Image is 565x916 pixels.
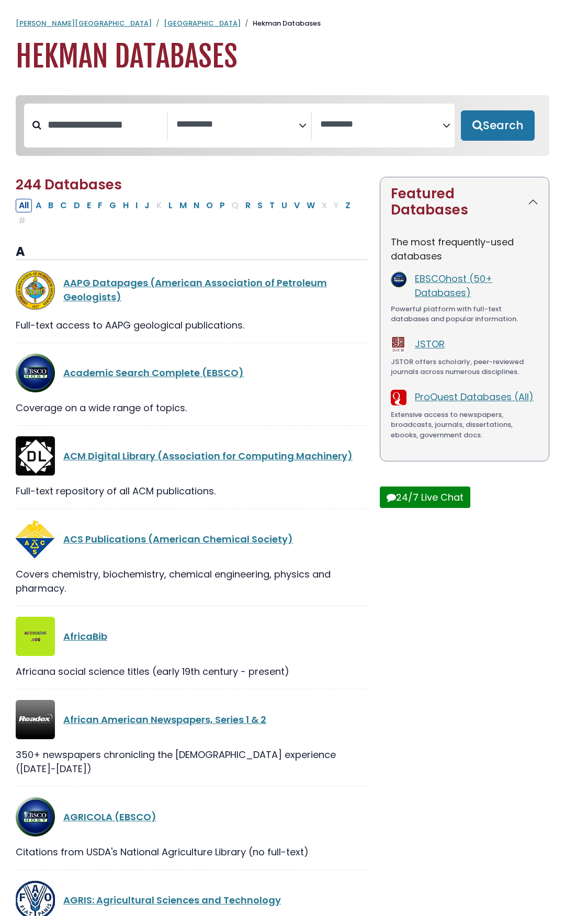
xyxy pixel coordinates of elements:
a: [GEOGRAPHIC_DATA] [164,18,241,28]
a: ProQuest Databases (All) [415,390,534,403]
div: Powerful platform with full-text databases and popular information. [391,304,538,324]
button: Filter Results M [176,199,190,212]
button: Filter Results V [291,199,303,212]
button: Filter Results R [242,199,254,212]
div: Full-text repository of all ACM publications. [16,484,367,498]
a: AfricaBib [63,630,107,643]
button: Filter Results P [217,199,228,212]
div: Africana social science titles (early 19th century - present) [16,664,367,678]
div: Coverage on a wide range of topics. [16,401,367,415]
p: The most frequently-used databases [391,235,538,263]
div: 350+ newspapers chronicling the [DEMOGRAPHIC_DATA] experience ([DATE]-[DATE]) [16,748,367,776]
button: Filter Results W [303,199,318,212]
div: Full-text access to AAPG geological publications. [16,318,367,332]
button: Filter Results H [120,199,132,212]
a: ACM Digital Library (Association for Computing Machinery) [63,449,353,462]
a: AAPG Datapages (American Association of Petroleum Geologists) [63,276,327,303]
button: Filter Results U [278,199,290,212]
textarea: Search [176,119,299,130]
button: Filter Results E [84,199,94,212]
button: Filter Results I [132,199,141,212]
button: Featured Databases [380,177,549,227]
a: ACS Publications (American Chemical Society) [63,533,293,546]
a: EBSCOhost (50+ Databases) [415,272,492,299]
a: [PERSON_NAME][GEOGRAPHIC_DATA] [16,18,152,28]
button: Filter Results A [32,199,44,212]
div: Covers chemistry, biochemistry, chemical engineering, physics and pharmacy. [16,567,367,595]
div: Extensive access to newspapers, broadcasts, journals, dissertations, ebooks, government docs. [391,410,538,440]
button: Filter Results N [190,199,202,212]
a: AGRICOLA (EBSCO) [63,810,156,823]
li: Hekman Databases [241,18,321,29]
div: Citations from USDA's National Agriculture Library (no full-text) [16,845,367,859]
button: Filter Results O [203,199,216,212]
button: Filter Results F [95,199,106,212]
h3: A [16,244,367,260]
button: Filter Results L [165,199,176,212]
button: Filter Results B [45,199,56,212]
a: JSTOR [415,337,445,350]
button: Filter Results G [106,199,119,212]
button: Filter Results S [254,199,266,212]
h1: Hekman Databases [16,39,549,74]
button: Filter Results D [71,199,83,212]
a: African American Newspapers, Series 1 & 2 [63,713,266,726]
span: 244 Databases [16,175,122,194]
div: JSTOR offers scholarly, peer-reviewed journals across numerous disciplines. [391,357,538,377]
button: Filter Results J [141,199,153,212]
div: Alpha-list to filter by first letter of database name [16,198,355,227]
a: AGRIS: Agricultural Sciences and Technology [63,894,281,907]
button: Filter Results Z [342,199,354,212]
button: All [16,199,32,212]
a: Academic Search Complete (EBSCO) [63,366,244,379]
nav: Search filters [16,95,549,156]
button: 24/7 Live Chat [380,487,470,508]
nav: breadcrumb [16,18,549,29]
button: Submit for Search Results [461,110,535,141]
button: Filter Results C [57,199,70,212]
input: Search database by title or keyword [41,116,167,133]
textarea: Search [320,119,443,130]
button: Filter Results T [266,199,278,212]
